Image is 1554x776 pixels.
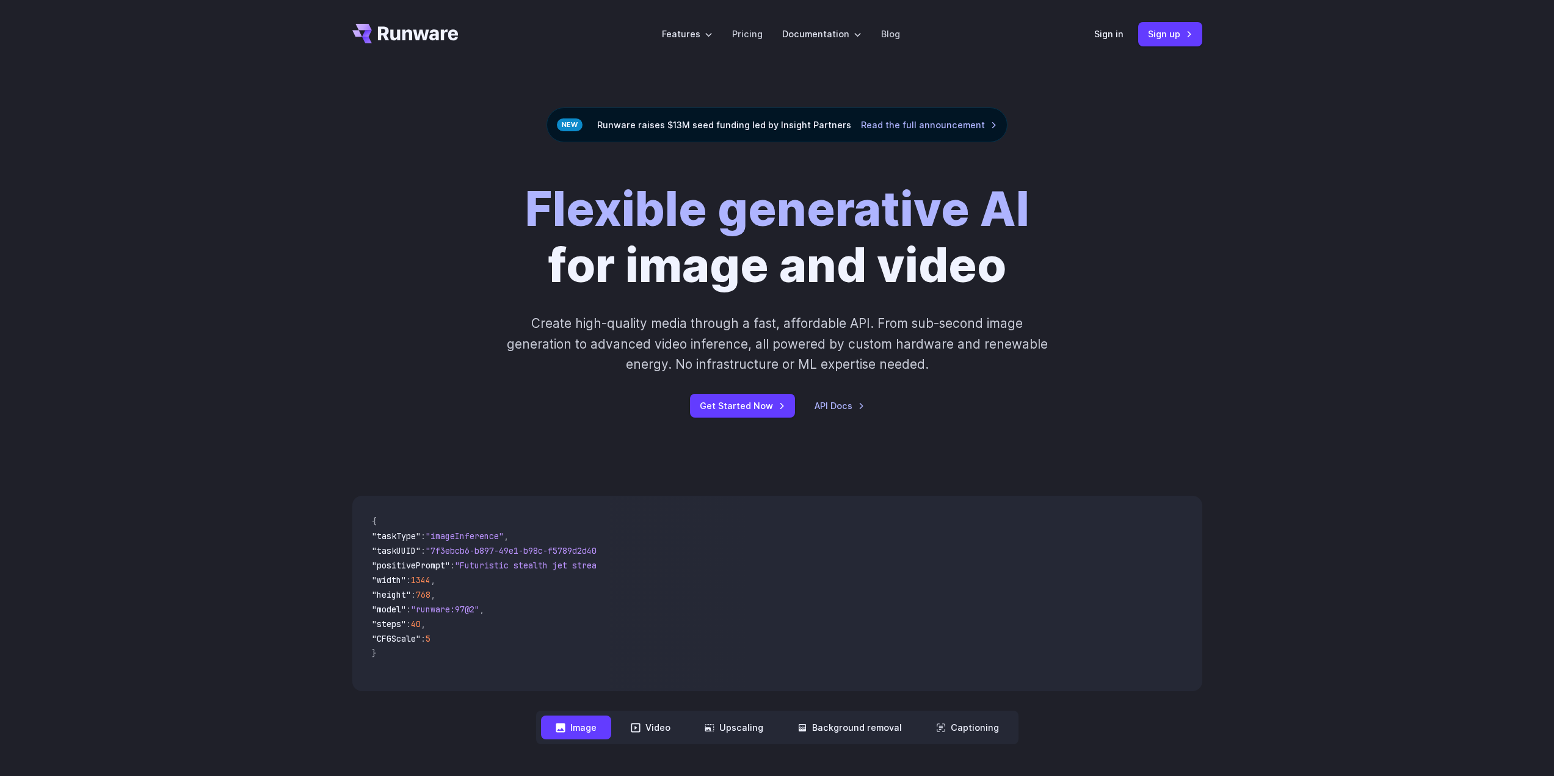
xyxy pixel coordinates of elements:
span: "CFGScale" [372,633,421,644]
a: Pricing [732,27,763,41]
span: } [372,648,377,659]
a: Sign up [1138,22,1202,46]
div: Runware raises $13M seed funding led by Insight Partners [546,107,1008,142]
span: { [372,516,377,527]
span: "width" [372,575,406,586]
span: , [479,604,484,615]
span: "runware:97@2" [411,604,479,615]
button: Background removal [783,716,917,739]
span: "positivePrompt" [372,560,450,571]
a: Sign in [1094,27,1124,41]
strong: Flexible generative AI [525,181,1029,238]
button: Video [616,716,685,739]
label: Documentation [782,27,862,41]
span: "taskUUID" [372,545,421,556]
span: : [406,604,411,615]
span: "7f3ebcb6-b897-49e1-b98c-f5789d2d40d7" [426,545,611,556]
span: : [406,618,411,629]
span: 5 [426,633,430,644]
span: "height" [372,589,411,600]
label: Features [662,27,713,41]
span: : [406,575,411,586]
a: Blog [881,27,900,41]
span: , [430,575,435,586]
a: Get Started Now [690,394,795,418]
span: "imageInference" [426,531,504,542]
span: "model" [372,604,406,615]
span: "steps" [372,618,406,629]
span: "Futuristic stealth jet streaking through a neon-lit cityscape with glowing purple exhaust" [455,560,899,571]
span: , [430,589,435,600]
span: 40 [411,618,421,629]
span: : [421,531,426,542]
a: Read the full announcement [861,118,997,132]
span: : [450,560,455,571]
span: 1344 [411,575,430,586]
button: Captioning [921,716,1014,739]
button: Upscaling [690,716,778,739]
span: : [421,633,426,644]
span: 768 [416,589,430,600]
a: Go to / [352,24,459,43]
span: "taskType" [372,531,421,542]
span: , [504,531,509,542]
p: Create high-quality media through a fast, affordable API. From sub-second image generation to adv... [505,313,1049,374]
h1: for image and video [525,181,1029,294]
span: : [421,545,426,556]
button: Image [541,716,611,739]
span: , [421,618,426,629]
span: : [411,589,416,600]
a: API Docs [815,399,865,413]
